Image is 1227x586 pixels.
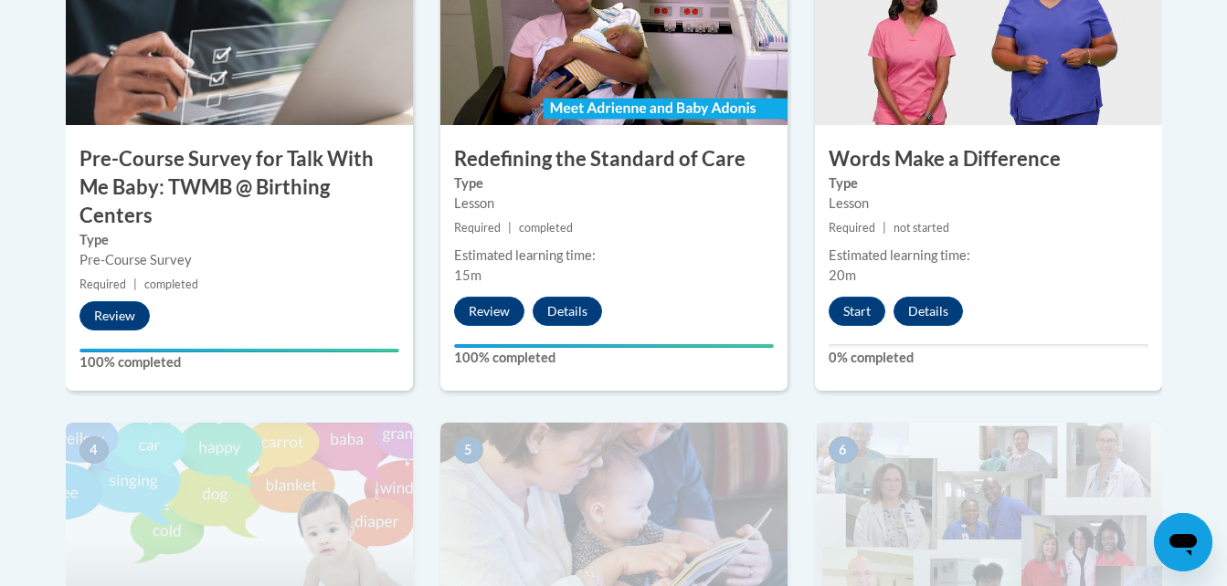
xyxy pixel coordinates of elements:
span: Required [79,277,126,291]
label: 0% completed [829,348,1148,368]
label: 100% completed [454,348,774,368]
label: 100% completed [79,352,399,372]
button: Details [894,297,963,326]
div: Lesson [829,194,1148,214]
h3: Words Make a Difference [815,145,1162,173]
span: Required [454,221,501,235]
span: completed [144,277,198,291]
span: 20m [829,267,856,283]
span: 5 [454,436,483,464]
span: | [508,221,512,235]
span: 6 [829,436,858,464]
label: Type [79,230,399,250]
div: Estimated learning time: [454,246,774,266]
div: Your progress [79,349,399,352]
iframe: Button to launch messaging window [1154,513,1212,571]
div: Lesson [454,194,774,214]
div: Estimated learning time: [829,246,1148,266]
span: completed [519,221,573,235]
label: Type [454,173,774,194]
button: Start [829,297,885,326]
div: Your progress [454,344,774,348]
button: Review [79,301,150,330]
span: | [883,221,886,235]
span: | [133,277,137,291]
span: not started [894,221,949,235]
button: Details [533,297,602,326]
div: Pre-Course Survey [79,250,399,270]
span: Required [829,221,875,235]
label: Type [829,173,1148,194]
span: 15m [454,267,481,283]
h3: Redefining the Standard of Care [440,145,788,173]
span: 4 [79,436,109,464]
h3: Pre-Course Survey for Talk With Me Baby: TWMB @ Birthing Centers [66,145,413,229]
button: Review [454,297,524,326]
